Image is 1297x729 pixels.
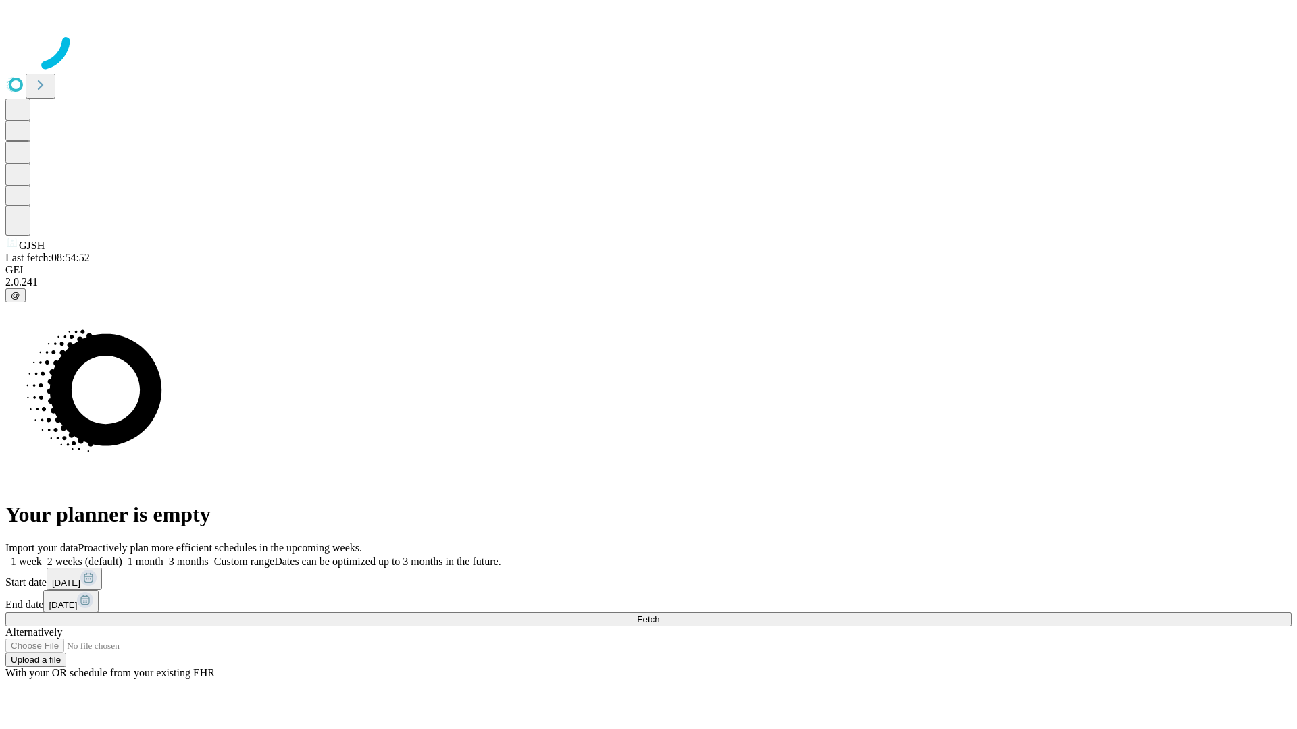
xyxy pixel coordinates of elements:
[5,568,1292,590] div: Start date
[47,556,122,567] span: 2 weeks (default)
[5,252,90,263] span: Last fetch: 08:54:52
[5,264,1292,276] div: GEI
[43,590,99,612] button: [DATE]
[11,290,20,300] span: @
[5,542,78,553] span: Import your data
[637,614,659,624] span: Fetch
[47,568,102,590] button: [DATE]
[49,600,77,610] span: [DATE]
[169,556,209,567] span: 3 months
[19,240,45,251] span: GJSH
[274,556,501,567] span: Dates can be optimized up to 3 months in the future.
[5,502,1292,527] h1: Your planner is empty
[5,667,215,678] span: With your OR schedule from your existing EHR
[214,556,274,567] span: Custom range
[5,626,62,638] span: Alternatively
[5,276,1292,288] div: 2.0.241
[5,612,1292,626] button: Fetch
[11,556,42,567] span: 1 week
[52,578,80,588] span: [DATE]
[5,590,1292,612] div: End date
[5,288,26,302] button: @
[5,653,66,667] button: Upload a file
[78,542,362,553] span: Proactively plan more efficient schedules in the upcoming weeks.
[128,556,163,567] span: 1 month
